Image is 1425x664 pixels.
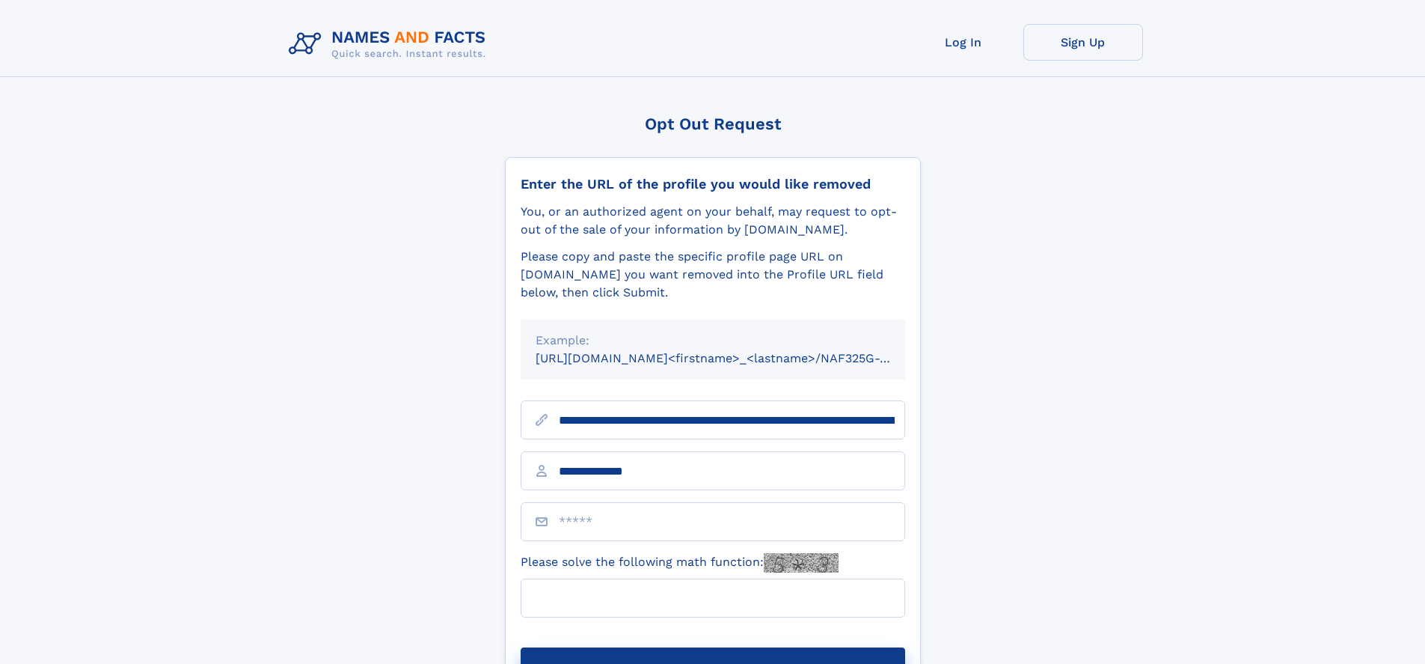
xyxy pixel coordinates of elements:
img: Logo Names and Facts [283,24,498,64]
a: Log In [904,24,1023,61]
div: Please copy and paste the specific profile page URL on [DOMAIN_NAME] you want removed into the Pr... [521,248,905,302]
label: Please solve the following math function: [521,553,839,573]
div: Enter the URL of the profile you would like removed [521,176,905,192]
div: Example: [536,332,890,350]
div: Opt Out Request [505,115,921,133]
a: Sign Up [1023,24,1143,61]
div: You, or an authorized agent on your behalf, may request to opt-out of the sale of your informatio... [521,203,905,239]
small: [URL][DOMAIN_NAME]<firstname>_<lastname>/NAF325G-xxxxxxxx [536,351,934,365]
